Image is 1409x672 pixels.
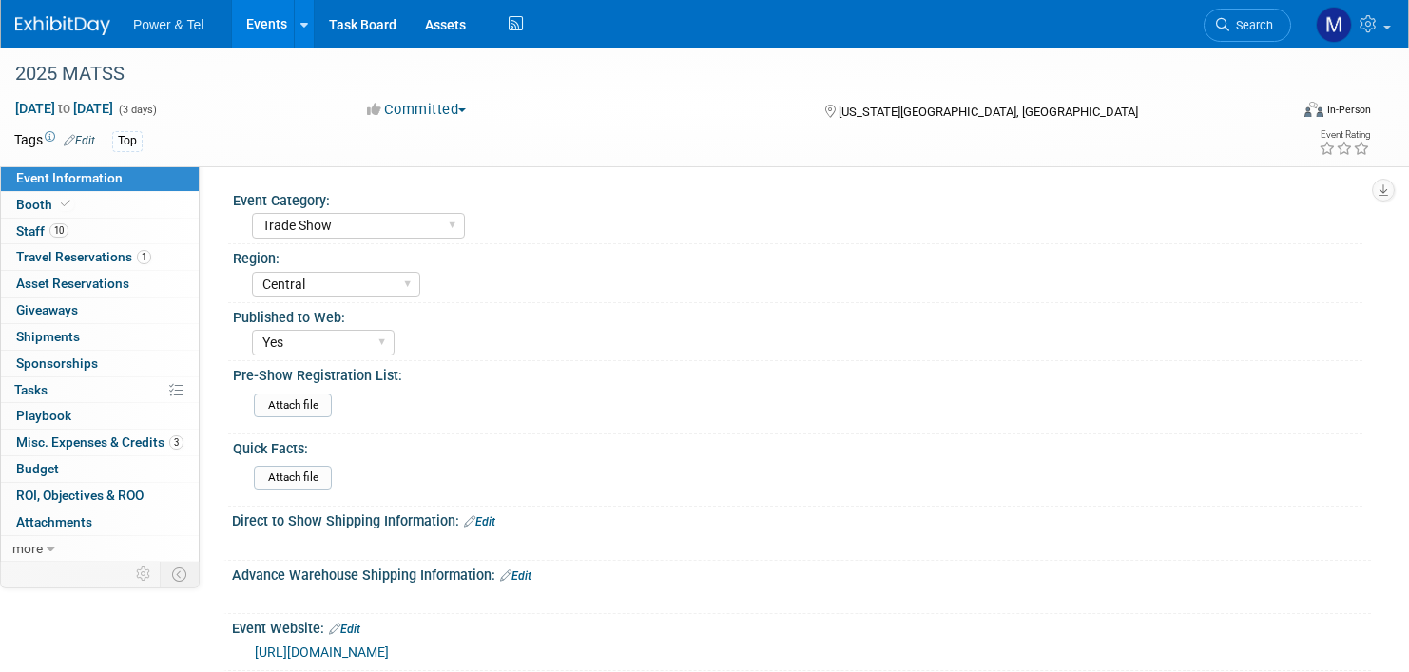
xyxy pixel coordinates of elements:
i: Booth reservation complete [61,199,70,209]
button: Committed [360,100,473,120]
a: Edit [329,623,360,636]
a: ROI, Objectives & ROO [1,483,199,509]
a: Edit [64,134,95,147]
span: Budget [16,461,59,476]
span: Giveaways [16,302,78,317]
a: Tasks [1,377,199,403]
div: Pre-Show Registration List: [233,361,1362,385]
span: Tasks [14,382,48,397]
a: Edit [464,515,495,528]
span: Travel Reservations [16,249,151,264]
span: Power & Tel [133,17,203,32]
a: Budget [1,456,199,482]
img: Format-Inperson.png [1304,102,1323,117]
a: Playbook [1,403,199,429]
span: 1 [137,250,151,264]
span: Asset Reservations [16,276,129,291]
div: Advance Warehouse Shipping Information: [232,561,1371,586]
span: Sponsorships [16,355,98,371]
span: Shipments [16,329,80,344]
span: 3 [169,435,183,450]
div: Event Category: [233,186,1362,210]
span: Playbook [16,408,71,423]
a: Attachments [1,509,199,535]
span: Event Information [16,170,123,185]
div: Published to Web: [233,303,1362,327]
span: Staff [16,223,68,239]
div: Event Website: [232,614,1371,639]
a: Travel Reservations1 [1,244,199,270]
a: Giveaways [1,298,199,323]
div: Event Rating [1319,130,1370,140]
div: 2025 MATSS [9,57,1256,91]
span: to [55,101,73,116]
a: Edit [500,569,531,583]
span: (3 days) [117,104,157,116]
span: Booth [16,197,74,212]
div: Quick Facts: [233,434,1362,458]
a: Shipments [1,324,199,350]
a: Staff10 [1,219,199,244]
span: Attachments [16,514,92,529]
a: [URL][DOMAIN_NAME] [255,644,389,660]
div: Direct to Show Shipping Information: [232,507,1371,531]
a: Event Information [1,165,199,191]
td: Personalize Event Tab Strip [127,562,161,586]
a: Booth [1,192,199,218]
div: Event Format [1168,99,1371,127]
a: Sponsorships [1,351,199,376]
span: Misc. Expenses & Credits [16,434,183,450]
span: 10 [49,223,68,238]
div: In-Person [1326,103,1371,117]
img: ExhibitDay [15,16,110,35]
img: Madalyn Bobbitt [1316,7,1352,43]
td: Toggle Event Tabs [161,562,200,586]
a: Asset Reservations [1,271,199,297]
span: [DATE] [DATE] [14,100,114,117]
td: Tags [14,130,95,152]
span: more [12,541,43,556]
div: Region: [233,244,1362,268]
span: [US_STATE][GEOGRAPHIC_DATA], [GEOGRAPHIC_DATA] [839,105,1138,119]
span: ROI, Objectives & ROO [16,488,144,503]
div: Top [112,131,143,151]
a: more [1,536,199,562]
a: Search [1204,9,1291,42]
a: Misc. Expenses & Credits3 [1,430,199,455]
span: Search [1229,18,1273,32]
